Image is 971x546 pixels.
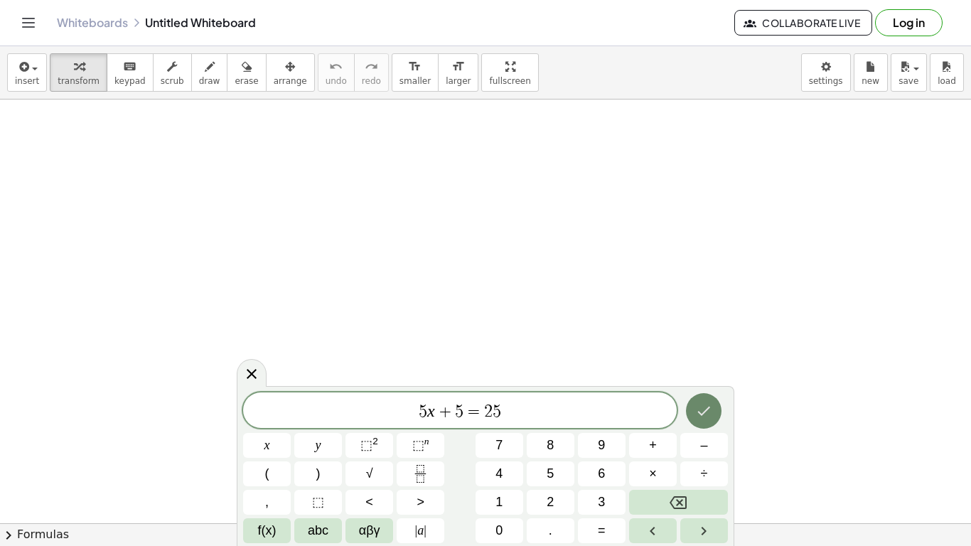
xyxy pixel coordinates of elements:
sup: 2 [372,436,378,446]
span: 5 [493,403,501,420]
span: f(x) [258,521,277,540]
button: erase [227,53,266,92]
button: Square root [345,461,393,486]
span: ⬚ [412,438,424,452]
button: load [930,53,964,92]
button: fullscreen [481,53,538,92]
button: Right arrow [680,518,728,543]
span: scrub [161,76,184,86]
button: 8 [527,433,574,458]
span: | [415,523,418,537]
i: format_size [408,58,422,75]
button: settings [801,53,851,92]
button: Done [686,393,721,429]
span: √ [366,464,373,483]
i: keyboard [123,58,136,75]
span: = [463,403,484,420]
span: < [365,493,373,512]
span: settings [809,76,843,86]
span: draw [199,76,220,86]
span: | [424,523,427,537]
button: undoundo [318,53,355,92]
button: format_sizesmaller [392,53,439,92]
button: Equals [578,518,626,543]
button: Toggle navigation [17,11,40,34]
span: new [862,76,879,86]
button: Functions [243,518,291,543]
span: insert [15,76,39,86]
button: Fraction [397,461,444,486]
span: ⬚ [360,438,372,452]
button: Greater than [397,490,444,515]
button: Divide [680,461,728,486]
button: 4 [476,461,523,486]
span: smaller [399,76,431,86]
span: 9 [598,436,605,455]
button: 0 [476,518,523,543]
span: x [264,436,270,455]
button: redoredo [354,53,389,92]
button: arrange [266,53,315,92]
i: undo [329,58,343,75]
span: fullscreen [489,76,530,86]
button: Collaborate Live [734,10,872,36]
span: erase [235,76,258,86]
span: 1 [495,493,503,512]
span: ( [265,464,269,483]
span: – [700,436,707,455]
span: load [938,76,956,86]
a: Whiteboards [57,16,128,30]
button: Less than [345,490,393,515]
button: Greek alphabet [345,518,393,543]
span: ) [316,464,321,483]
span: 4 [495,464,503,483]
button: Superscript [397,433,444,458]
button: Minus [680,433,728,458]
button: 9 [578,433,626,458]
button: 5 [527,461,574,486]
button: Plus [629,433,677,458]
span: Collaborate Live [746,16,860,29]
span: αβγ [359,521,380,540]
span: transform [58,76,100,86]
button: Left arrow [629,518,677,543]
button: Placeholder [294,490,342,515]
span: 6 [598,464,605,483]
button: Absolute value [397,518,444,543]
button: ( [243,461,291,486]
button: 6 [578,461,626,486]
span: ⬚ [312,493,324,512]
button: 3 [578,490,626,515]
span: 8 [547,436,554,455]
span: larger [446,76,471,86]
span: 7 [495,436,503,455]
button: insert [7,53,47,92]
button: Times [629,461,677,486]
button: keyboardkeypad [107,53,154,92]
button: 7 [476,433,523,458]
span: = [598,521,606,540]
i: redo [365,58,378,75]
span: 2 [484,403,493,420]
button: Alphabet [294,518,342,543]
span: keypad [114,76,146,86]
span: 3 [598,493,605,512]
var: x [427,402,435,420]
span: 5 [419,403,427,420]
button: x [243,433,291,458]
button: , [243,490,291,515]
button: Backspace [629,490,728,515]
span: ÷ [701,464,708,483]
span: redo [362,76,381,86]
span: abc [308,521,328,540]
button: ) [294,461,342,486]
button: draw [191,53,228,92]
button: transform [50,53,107,92]
sup: n [424,436,429,446]
span: 0 [495,521,503,540]
span: 5 [547,464,554,483]
span: , [265,493,269,512]
span: . [549,521,552,540]
span: > [417,493,424,512]
button: new [854,53,888,92]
